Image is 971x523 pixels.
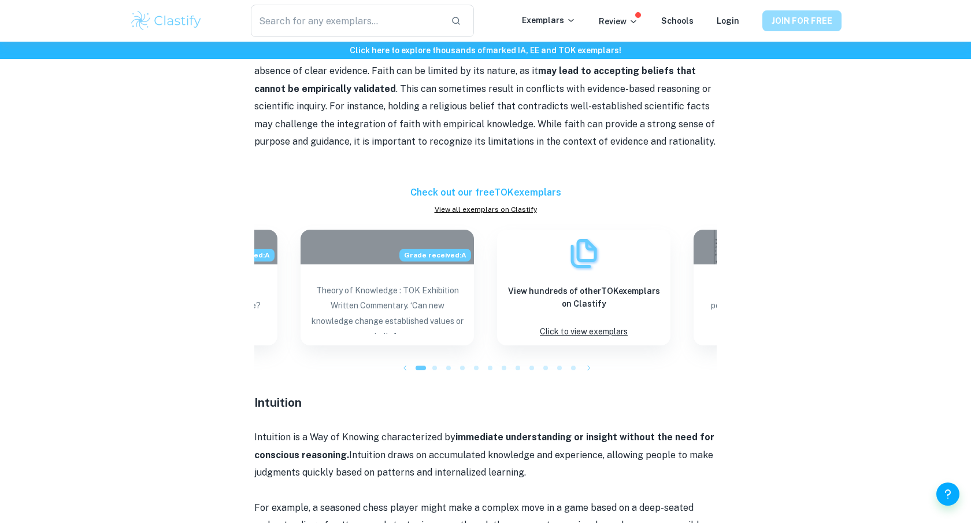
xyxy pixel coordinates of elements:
[301,230,474,345] a: Blog exemplar: Theory of Knowledge : TOK Exhibition WrGrade received:ATheory of Knowledge : TOK E...
[694,230,867,345] a: Blog exemplar: What is the relationship between personaWhat is the relationship between personal ...
[254,204,717,215] a: View all exemplars on Clastify
[129,9,203,32] img: Clastify logo
[566,236,601,271] img: Exemplars
[310,283,465,334] p: Theory of Knowledge : TOK Exhibition Written Commentary. ‘Can new knowledge change established va...
[506,285,661,310] h6: View hundreds of other TOK exemplars on Clastify
[703,283,858,334] p: What is the relationship between personal experience and knowledge? (Knowledge and Knower)
[254,186,717,200] h6: Check out our free TOK exemplars
[661,16,694,25] a: Schools
[497,230,670,345] a: ExemplarsView hundreds of otherTOKexemplars on ClastifyClick to view exemplars
[2,44,969,57] h6: Click here to explore thousands of marked IA, EE and TOK exemplars !
[254,394,717,411] h4: Intuition
[762,10,842,31] button: JOIN FOR FREE
[254,45,717,150] p: Faith can play a role in personal life decisions, where individuals trust in their beliefs or val...
[254,65,696,94] strong: may lead to accepting beliefs that cannot be empirically validated
[251,5,442,37] input: Search for any exemplars...
[399,249,471,261] span: Grade received: A
[522,14,576,27] p: Exemplars
[717,16,739,25] a: Login
[254,429,717,481] p: Intuition is a Way of Knowing characterized by Intuition draws on accumulated knowledge and exper...
[540,324,628,340] p: Click to view exemplars
[254,432,714,460] strong: immediate understanding or insight without the need for conscious reasoning.
[936,483,959,506] button: Help and Feedback
[599,15,638,28] p: Review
